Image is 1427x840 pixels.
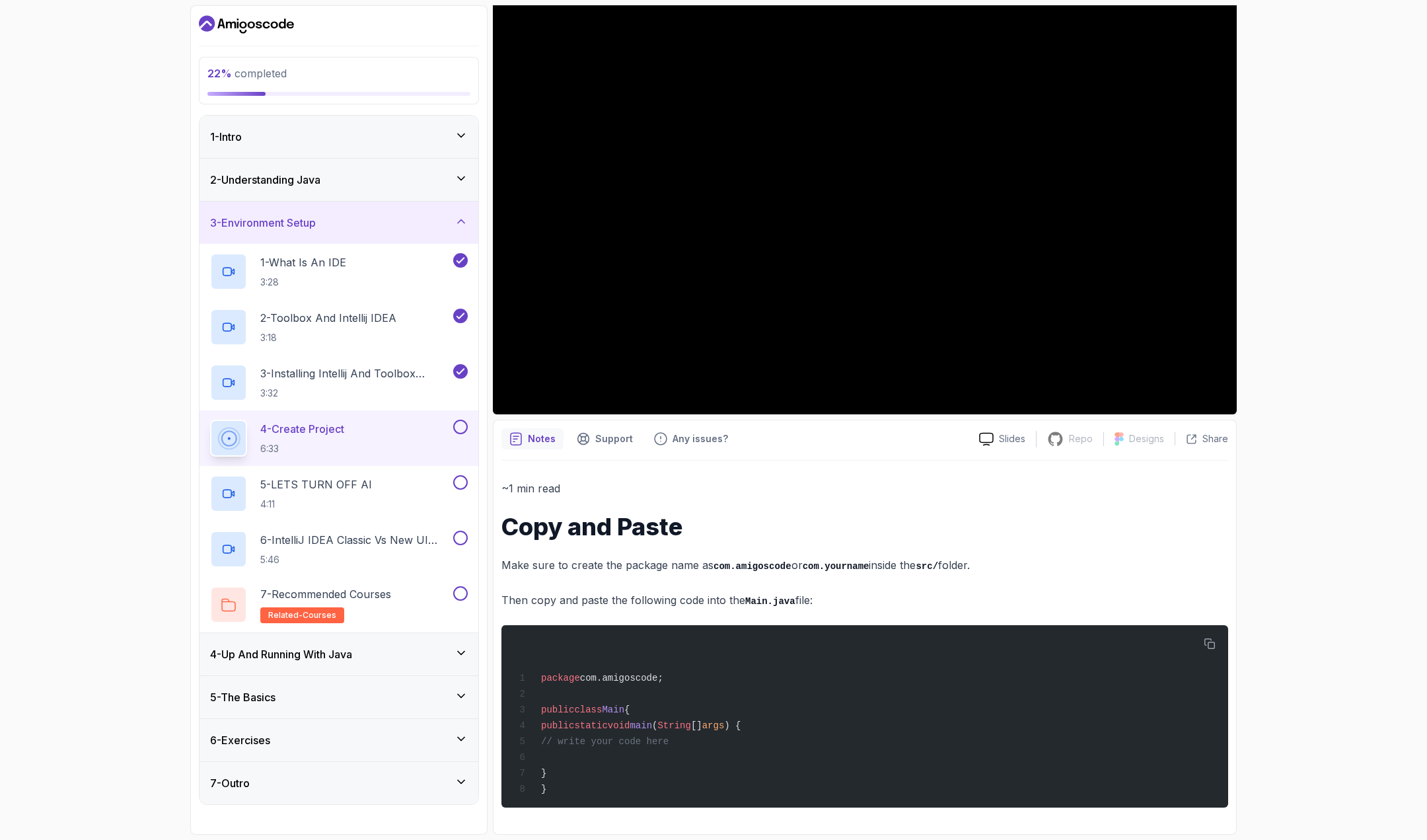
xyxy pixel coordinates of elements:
p: 1 - What Is An IDE [260,254,346,270]
button: 1-Intro [200,116,478,158]
span: 22 % [207,67,232,80]
span: } [541,784,546,794]
p: Designs [1129,432,1164,445]
p: 3:18 [260,331,396,344]
button: 4-Create Project6:33 [210,420,468,457]
p: 3:32 [260,387,451,400]
span: { [624,705,630,715]
code: com.yourname [803,561,869,572]
button: 3-Environment Setup [200,202,478,244]
p: 6 - IntelliJ IDEA Classic Vs New UI (User Interface) [260,532,451,548]
button: Share [1175,432,1228,445]
span: } [541,768,546,779]
span: com.amigoscode; [580,673,663,683]
p: 4:11 [260,498,372,511]
code: com.amigoscode [713,561,791,572]
p: Make sure to create the package name as or inside the folder. [501,556,1228,575]
span: // write your code here [541,736,669,747]
p: 5:46 [260,553,451,566]
h1: Copy and Paste [501,514,1228,540]
span: static [574,720,607,731]
span: String [657,720,690,731]
button: notes button [501,428,564,449]
p: Repo [1069,432,1093,445]
button: 7-Outro [200,762,478,804]
h3: 2 - Understanding Java [210,172,320,188]
button: 2-Toolbox And Intellij IDEA3:18 [210,309,468,346]
h3: 1 - Intro [210,129,242,145]
button: 2-Understanding Java [200,159,478,201]
button: 4-Up And Running With Java [200,633,478,675]
span: public [541,720,574,731]
h3: 3 - Environment Setup [210,215,316,231]
code: Main.java [745,596,795,607]
span: args [702,720,725,731]
button: 5-LETS TURN OFF AI4:11 [210,475,468,512]
span: public [541,705,574,715]
button: 6-Exercises [200,719,478,761]
p: 6:33 [260,442,344,455]
p: 3 - Installing Intellij And Toolbox Configuration [260,365,451,381]
span: Main [602,705,624,715]
a: Slides [969,432,1036,446]
button: 7-Recommended Coursesrelated-courses [210,586,468,623]
button: Support button [569,428,641,449]
a: Dashboard [199,14,294,35]
span: completed [207,67,287,80]
p: 2 - Toolbox And Intellij IDEA [260,310,396,326]
p: ~1 min read [501,479,1228,498]
p: Any issues? [673,432,728,445]
p: Then copy and paste the following code into the file: [501,591,1228,610]
h3: 5 - The Basics [210,689,275,705]
h3: 6 - Exercises [210,732,270,748]
p: Slides [999,432,1025,445]
code: src/ [916,561,938,572]
p: Support [595,432,633,445]
h3: 4 - Up And Running With Java [210,646,352,662]
p: 7 - Recommended Courses [260,586,391,602]
button: 1-What Is An IDE3:28 [210,253,468,290]
span: class [574,705,602,715]
span: related-courses [268,610,336,621]
p: 3:28 [260,276,346,289]
button: 5-The Basics [200,676,478,718]
span: ) { [724,720,741,731]
span: package [541,673,580,683]
button: 6-IntelliJ IDEA Classic Vs New UI (User Interface)5:46 [210,531,468,568]
p: Notes [528,432,556,445]
p: Share [1202,432,1228,445]
span: ( [652,720,657,731]
button: 3-Installing Intellij And Toolbox Configuration3:32 [210,364,468,401]
p: 4 - Create Project [260,421,344,437]
p: 5 - LETS TURN OFF AI [260,477,372,492]
h3: 7 - Outro [210,775,250,791]
span: main [630,720,652,731]
span: void [608,720,630,731]
span: [] [691,720,702,731]
button: Feedback button [646,428,736,449]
